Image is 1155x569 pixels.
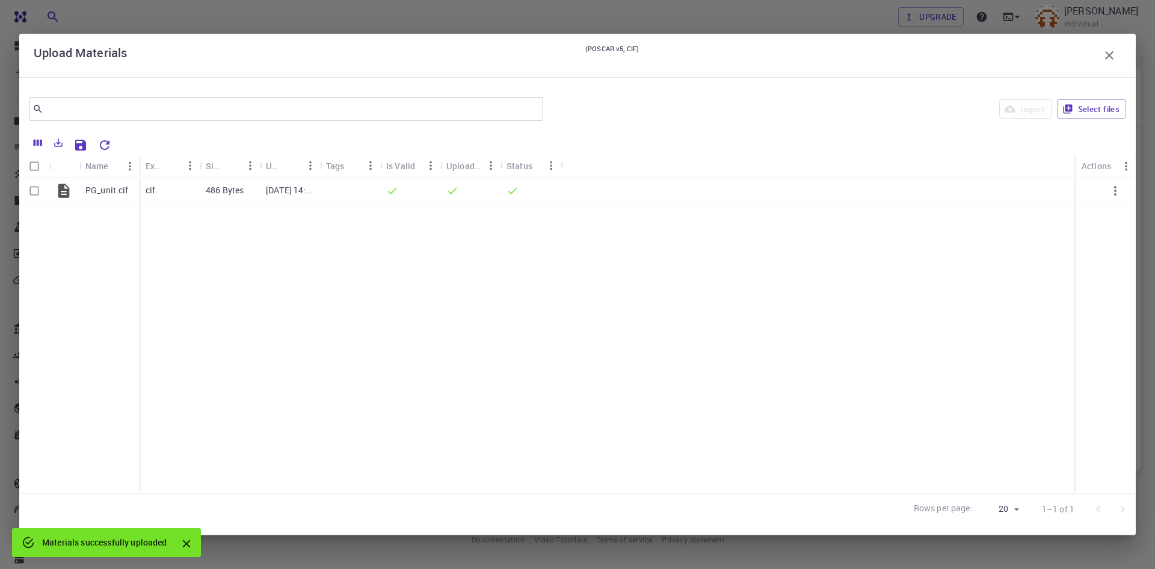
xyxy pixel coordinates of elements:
div: Tags [320,154,380,178]
div: Updated [266,154,282,178]
div: Is Valid [386,154,415,178]
div: Uploaded [446,154,481,178]
button: Menu [421,156,440,175]
button: Sort [221,156,241,175]
button: Menu [361,156,380,175]
button: Columns [28,133,48,152]
div: Status [500,154,561,178]
div: Icon [49,154,79,178]
p: 486 Bytes [206,184,244,196]
div: Extension [140,154,200,178]
button: Menu [301,156,320,175]
div: Tags [326,154,345,178]
button: Menu [1116,157,1136,176]
button: Menu [241,156,260,175]
span: Support [24,8,67,19]
button: Reset Explorer Settings [93,133,117,157]
div: Actions [1076,154,1136,178]
div: 20 [978,500,1023,518]
div: Upload Materials [34,43,1121,67]
button: Menu [541,156,561,175]
div: Updated [260,154,320,178]
button: Sort [282,156,301,175]
div: Size [200,154,260,178]
div: Name [79,154,140,178]
div: Status [507,154,532,178]
p: cif [146,184,155,196]
button: Sort [161,156,180,175]
p: PG_unit.cif [85,184,129,196]
button: Select files [1057,99,1126,119]
button: Close [177,534,196,553]
button: Menu [120,157,140,176]
div: Size [206,154,221,178]
div: Materials successfully uploaded [42,532,167,553]
button: Menu [481,156,500,175]
div: Actions [1082,154,1111,178]
div: Name [85,154,108,178]
small: (POSCAR v5, CIF) [585,43,639,67]
div: Extension [146,154,161,178]
p: Rows per page: [914,502,973,516]
button: Export [48,133,69,152]
div: Uploaded [440,154,500,178]
p: [DATE] 14:03 PM [266,184,314,196]
p: 1–1 of 1 [1042,503,1074,515]
div: Is Valid [380,154,440,178]
button: Save Explorer Settings [69,133,93,157]
button: Menu [180,156,200,175]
